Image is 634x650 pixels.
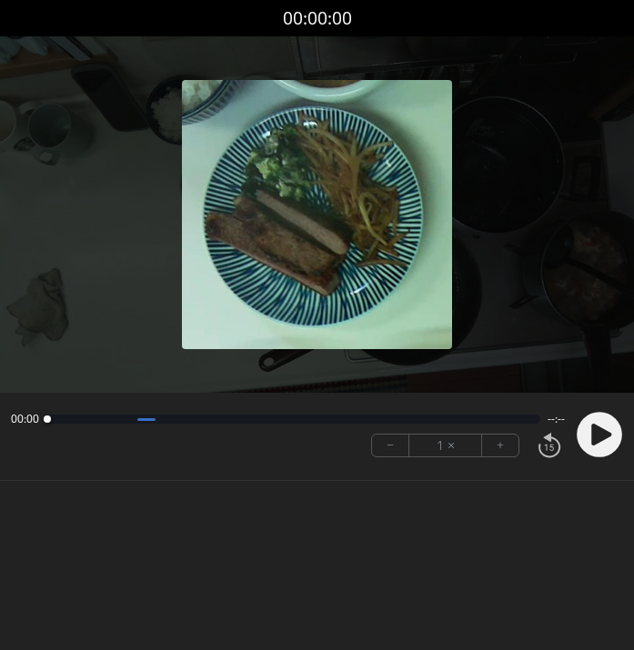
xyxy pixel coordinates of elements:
[182,80,451,349] img: Poster Image
[11,412,39,426] span: 00:00
[409,435,482,456] div: 1 ×
[283,5,352,32] a: 00:00:00
[548,412,565,426] span: --:--
[482,435,518,456] button: +
[372,435,409,456] button: −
